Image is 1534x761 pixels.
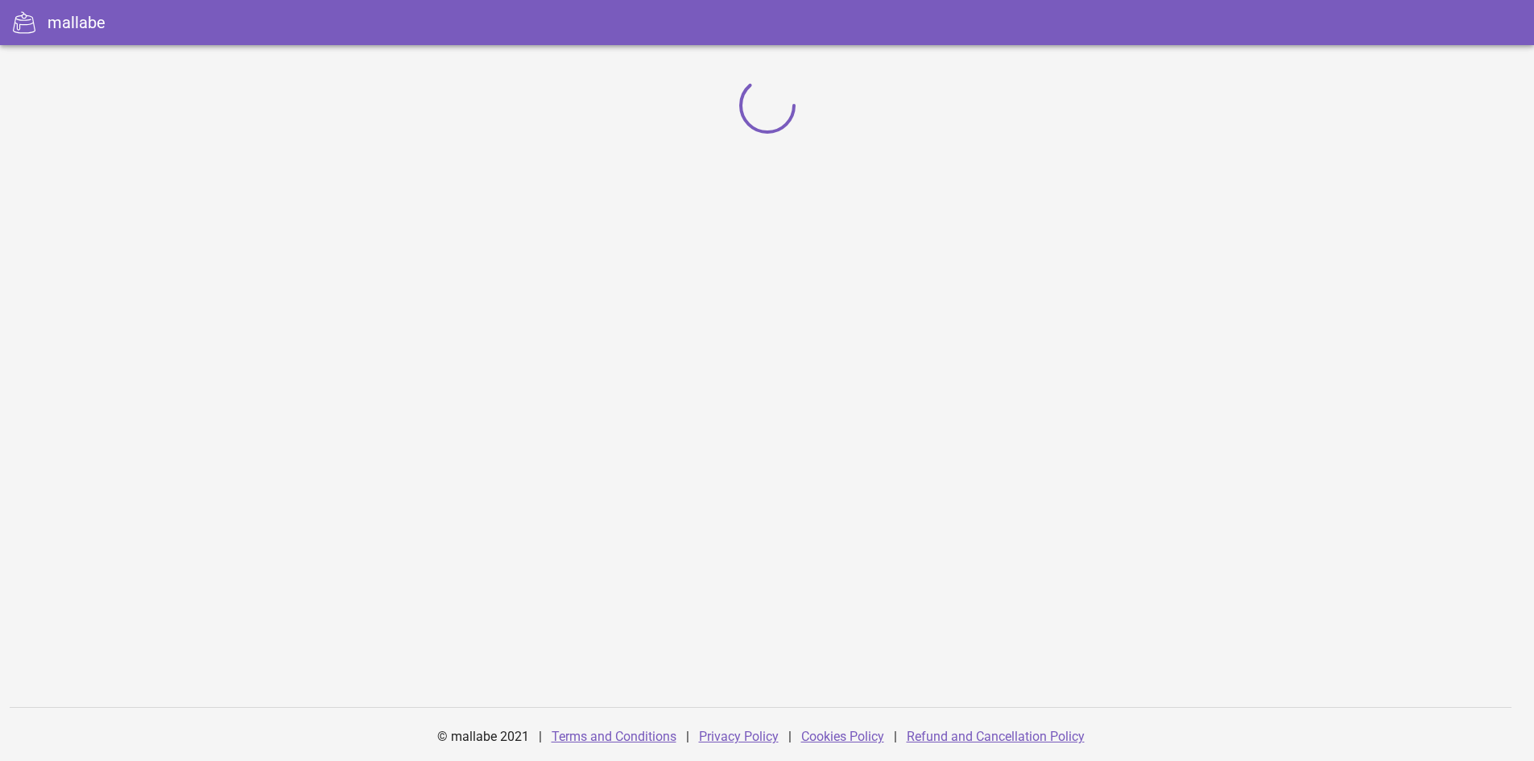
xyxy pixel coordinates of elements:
div: | [894,718,897,756]
a: Cookies Policy [801,729,884,744]
div: mallabe [48,10,105,35]
a: Privacy Policy [699,729,779,744]
div: © mallabe 2021 [428,718,539,756]
a: Terms and Conditions [552,729,676,744]
div: | [686,718,689,756]
div: | [788,718,792,756]
div: | [539,718,542,756]
a: Refund and Cancellation Policy [907,729,1085,744]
